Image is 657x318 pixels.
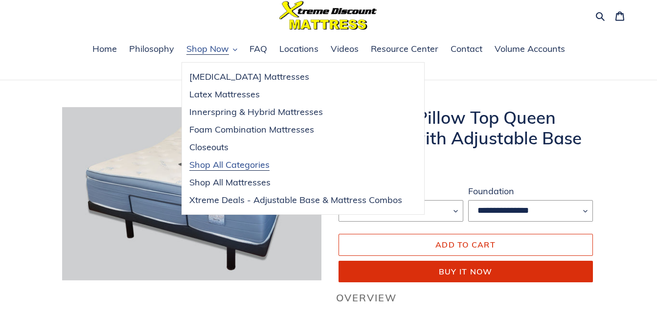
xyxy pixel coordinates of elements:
button: Add to cart [339,234,593,255]
span: Philosophy [129,43,174,55]
span: Closeouts [189,141,228,153]
span: FAQ [249,43,267,55]
span: Innerspring & Hybrid Mattresses [189,106,323,118]
img: Xtreme Discount Mattress [279,1,377,30]
a: Xtreme Deals - Adjustable Base & Mattress Combos [182,191,409,209]
span: Home [92,43,117,55]
span: Latex Mattresses [189,89,260,100]
span: Add to cart [435,240,496,250]
span: Shop All Mattresses [189,177,271,188]
a: Resource Center [366,42,443,57]
span: Resource Center [371,43,438,55]
span: Locations [279,43,318,55]
a: Shop All Mattresses [182,174,409,191]
span: Videos [331,43,359,55]
a: Shop All Categories [182,156,409,174]
span: Foam Combination Mattresses [189,124,314,136]
a: Foam Combination Mattresses [182,121,409,138]
span: Shop Now [186,43,229,55]
a: Latex Mattresses [182,86,409,103]
a: Philosophy [124,42,179,57]
a: Videos [326,42,363,57]
span: Volume Accounts [495,43,565,55]
button: Shop Now [181,42,242,57]
a: Home [88,42,122,57]
a: Contact [446,42,487,57]
h1: Cool Blue Pillow Top Queen Mattress with Adjustable Base [336,107,595,148]
span: [MEDICAL_DATA] Mattresses [189,71,309,83]
a: Locations [274,42,323,57]
a: [MEDICAL_DATA] Mattresses [182,68,409,86]
h2: Overview [336,292,595,304]
span: Shop All Categories [189,159,270,171]
label: Foundation [468,184,593,198]
a: Volume Accounts [490,42,570,57]
span: Xtreme Deals - Adjustable Base & Mattress Combos [189,194,402,206]
a: FAQ [245,42,272,57]
a: Innerspring & Hybrid Mattresses [182,103,409,121]
button: Buy it now [339,261,593,282]
a: Closeouts [182,138,409,156]
span: Contact [451,43,482,55]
